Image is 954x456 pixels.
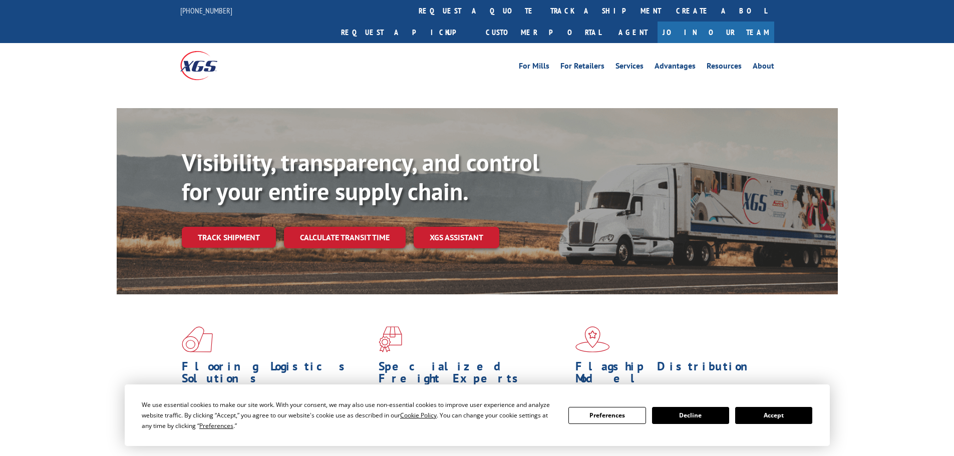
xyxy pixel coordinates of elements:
[608,22,658,43] a: Agent
[658,22,774,43] a: Join Our Team
[400,411,437,419] span: Cookie Policy
[199,421,233,430] span: Preferences
[334,22,478,43] a: Request a pickup
[379,360,568,389] h1: Specialized Freight Experts
[182,147,539,207] b: Visibility, transparency, and control for your entire supply chain.
[707,62,742,73] a: Resources
[180,6,232,16] a: [PHONE_NUMBER]
[655,62,696,73] a: Advantages
[568,407,646,424] button: Preferences
[284,227,406,248] a: Calculate transit time
[575,360,765,389] h1: Flagship Distribution Model
[560,62,604,73] a: For Retailers
[615,62,644,73] a: Services
[125,384,830,446] div: Cookie Consent Prompt
[414,227,499,248] a: XGS ASSISTANT
[182,326,213,352] img: xgs-icon-total-supply-chain-intelligence-red
[182,360,371,389] h1: Flooring Logistics Solutions
[753,62,774,73] a: About
[182,227,276,248] a: Track shipment
[379,326,402,352] img: xgs-icon-focused-on-flooring-red
[575,326,610,352] img: xgs-icon-flagship-distribution-model-red
[735,407,812,424] button: Accept
[652,407,729,424] button: Decline
[142,399,556,431] div: We use essential cookies to make our site work. With your consent, we may also use non-essential ...
[478,22,608,43] a: Customer Portal
[519,62,549,73] a: For Mills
